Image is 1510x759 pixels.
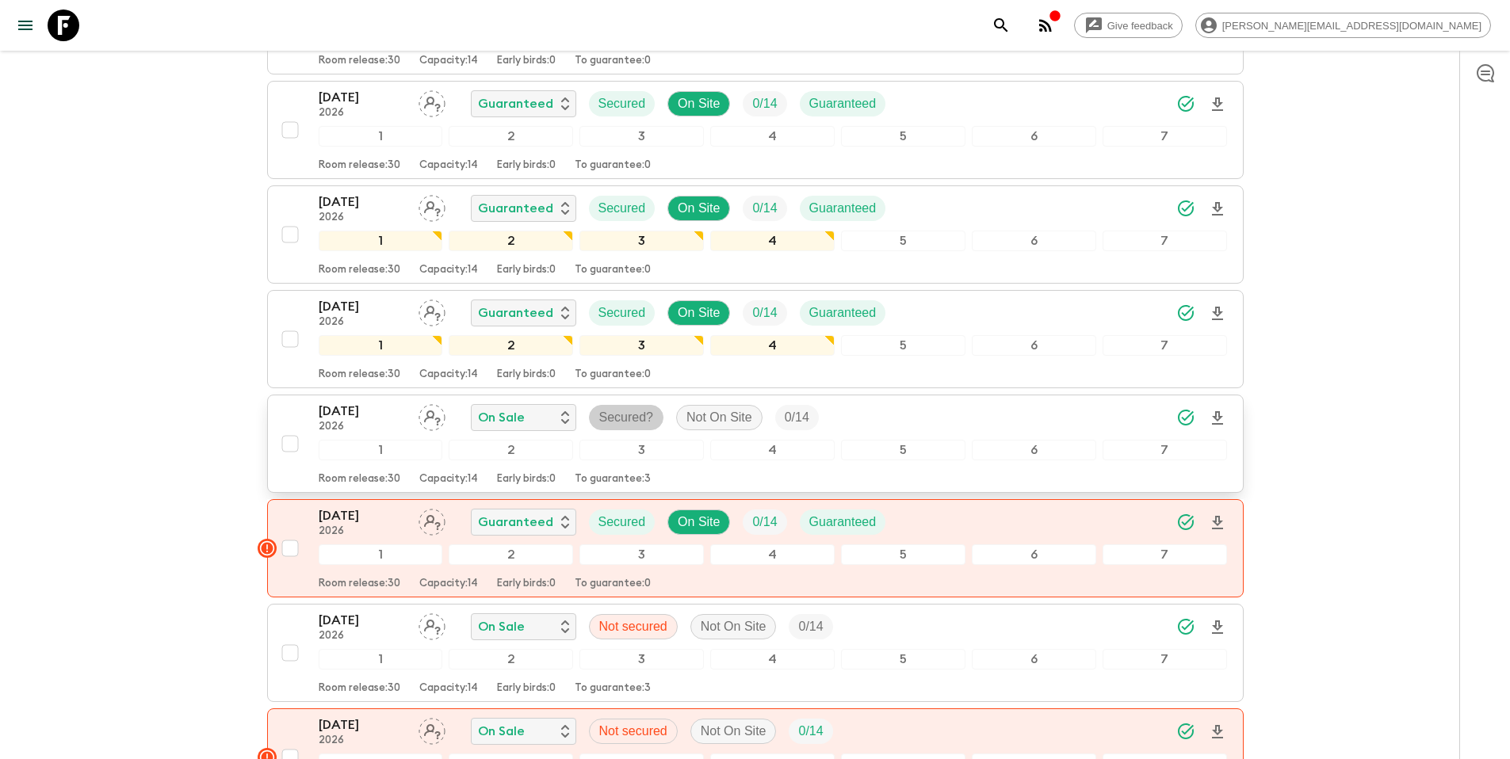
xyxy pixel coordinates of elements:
p: 0 / 14 [752,94,777,113]
p: 0 / 14 [798,617,823,636]
p: On Site [678,199,720,218]
p: Capacity: 14 [419,473,478,486]
p: 0 / 14 [798,722,823,741]
div: 3 [579,440,704,460]
span: Give feedback [1099,20,1182,32]
p: 2026 [319,734,406,747]
div: Secured [589,509,656,535]
div: Trip Fill [743,300,786,326]
div: 5 [841,335,965,356]
p: To guarantee: 0 [575,159,651,172]
p: Room release: 30 [319,264,400,277]
div: 1 [319,440,443,460]
p: Guaranteed [809,303,877,322]
p: Not On Site [686,408,752,427]
p: Not On Site [701,617,766,636]
p: Capacity: 14 [419,682,478,695]
p: Capacity: 14 [419,159,478,172]
div: Secured? [589,405,664,430]
p: Room release: 30 [319,682,400,695]
div: 5 [841,126,965,147]
div: Trip Fill [743,196,786,221]
div: Trip Fill [775,405,819,430]
p: 0 / 14 [785,408,809,427]
p: Capacity: 14 [419,368,478,381]
p: 0 / 14 [752,199,777,218]
p: Early birds: 0 [497,578,556,590]
div: Not On Site [676,405,763,430]
div: 5 [841,440,965,460]
button: menu [10,10,41,41]
svg: Synced Successfully [1176,303,1195,322]
p: 0 / 14 [752,513,777,532]
p: [DATE] [319,506,406,525]
p: Secured? [599,408,654,427]
div: 6 [972,649,1096,669]
svg: Download Onboarding [1208,304,1227,323]
span: Assign pack leader [419,200,445,212]
div: 1 [319,649,443,669]
p: On Sale [478,408,525,427]
p: [DATE] [319,193,406,212]
p: Capacity: 14 [419,578,478,590]
p: Room release: 30 [319,159,400,172]
div: 6 [972,126,1096,147]
p: Early birds: 0 [497,159,556,172]
span: Assign pack leader [419,618,445,631]
p: Room release: 30 [319,473,400,486]
div: Secured [589,196,656,221]
svg: Download Onboarding [1208,723,1227,742]
div: 5 [841,231,965,251]
p: To guarantee: 0 [575,578,651,590]
svg: Synced Successfully [1176,408,1195,427]
svg: Download Onboarding [1208,200,1227,219]
div: 4 [710,440,835,460]
div: 5 [841,649,965,669]
button: search adventures [985,10,1017,41]
p: On Sale [478,722,525,741]
div: Not On Site [690,614,777,639]
p: On Site [678,513,720,532]
div: 7 [1103,335,1227,356]
div: 2 [449,335,573,356]
div: Trip Fill [789,719,832,744]
div: Secured [589,300,656,326]
svg: Synced Successfully [1176,199,1195,218]
p: On Site [678,94,720,113]
div: Trip Fill [743,509,786,535]
div: 1 [319,126,443,147]
p: Early birds: 0 [497,682,556,695]
p: Guaranteed [809,199,877,218]
p: Guaranteed [809,513,877,532]
div: 4 [710,649,835,669]
p: [DATE] [319,297,406,316]
p: Secured [598,513,646,532]
p: Room release: 30 [319,368,400,381]
div: On Site [667,300,730,326]
p: Early birds: 0 [497,473,556,486]
p: Room release: 30 [319,578,400,590]
p: Capacity: 14 [419,264,478,277]
svg: Synced Successfully [1176,617,1195,636]
div: 7 [1103,649,1227,669]
div: 1 [319,544,443,565]
p: Secured [598,199,646,218]
svg: Download Onboarding [1208,513,1227,532]
div: 3 [579,649,704,669]
button: [DATE]2026Assign pack leaderGuaranteedSecuredOn SiteTrip FillGuaranteed1234567Room release:30Capa... [267,185,1244,284]
button: [DATE]2026Assign pack leaderGuaranteedSecuredOn SiteTrip FillGuaranteed1234567Room release:30Capa... [267,499,1244,597]
p: Secured [598,94,646,113]
p: Guaranteed [478,303,553,322]
p: Not On Site [701,722,766,741]
div: 7 [1103,231,1227,251]
div: 5 [841,544,965,565]
div: Trip Fill [743,91,786,116]
div: 6 [972,440,1096,460]
div: 3 [579,335,704,356]
p: Early birds: 0 [497,264,556,277]
div: 7 [1103,126,1227,147]
div: Not secured [589,614,678,639]
p: On Site [678,303,720,322]
p: [DATE] [319,88,406,107]
p: To guarantee: 3 [575,682,651,695]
